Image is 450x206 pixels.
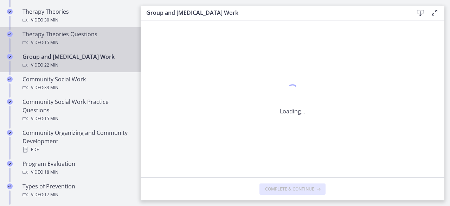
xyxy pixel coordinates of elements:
div: Program Evaluation [22,160,132,176]
span: · 30 min [43,16,58,24]
i: Completed [7,54,13,60]
i: Completed [7,183,13,189]
i: Completed [7,31,13,37]
span: Complete & continue [265,186,314,192]
div: Group and [MEDICAL_DATA] Work [22,52,132,69]
div: Therapy Theories Questions [22,30,132,47]
div: PDF [22,145,132,154]
div: Video [22,191,132,199]
span: · 22 min [43,61,58,69]
div: Video [22,83,132,92]
div: 1 [280,82,305,99]
i: Completed [7,161,13,167]
span: · 15 min [43,114,58,123]
h3: Group and [MEDICAL_DATA] Work [146,8,402,17]
div: Video [22,38,132,47]
div: Video [22,168,132,176]
i: Completed [7,130,13,136]
div: Video [22,16,132,24]
div: Community Social Work [22,75,132,92]
div: Types of Prevention [22,182,132,199]
span: · 15 min [43,38,58,47]
span: · 33 min [43,83,58,92]
div: Video [22,114,132,123]
i: Completed [7,9,13,14]
p: Loading... [280,107,305,116]
span: · 18 min [43,168,58,176]
div: Therapy Theories [22,7,132,24]
i: Completed [7,99,13,105]
div: Community Organizing and Community Development [22,129,132,154]
button: Complete & continue [259,183,326,195]
span: · 17 min [43,191,58,199]
div: Community Social Work Practice Questions [22,98,132,123]
i: Completed [7,76,13,82]
div: Video [22,61,132,69]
